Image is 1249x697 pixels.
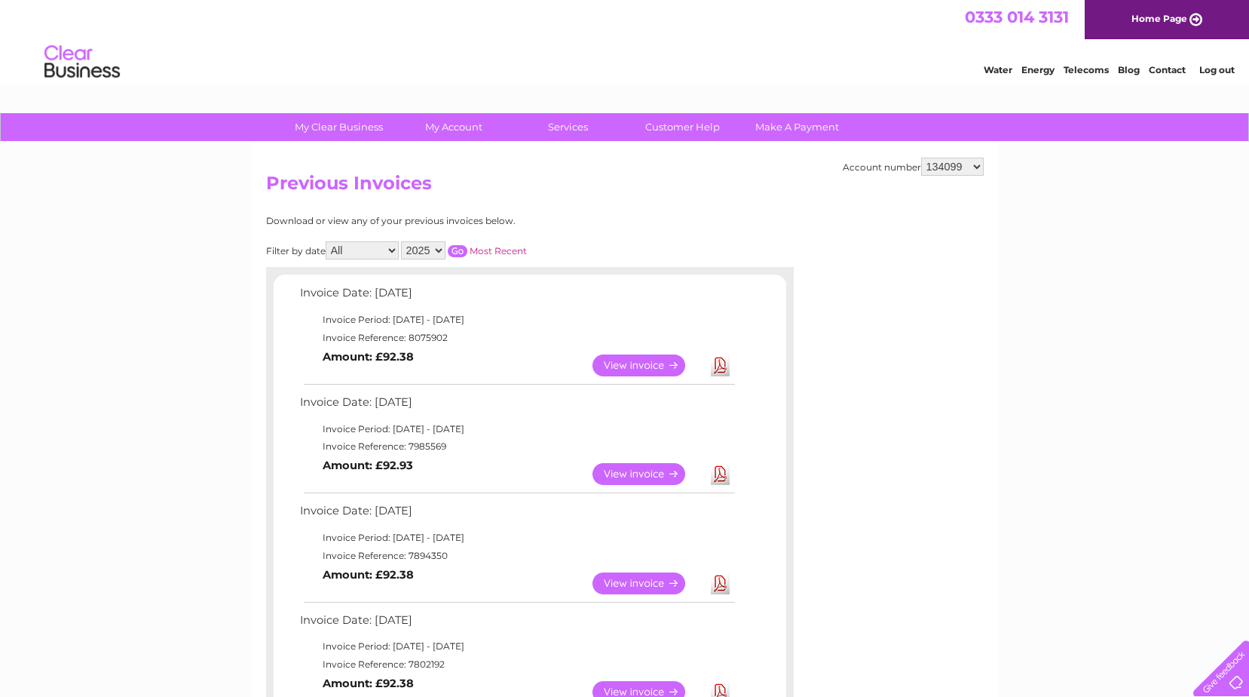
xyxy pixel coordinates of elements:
[592,463,703,485] a: View
[843,158,984,176] div: Account number
[44,39,121,85] img: logo.png
[711,573,730,594] a: Download
[391,113,516,141] a: My Account
[470,245,527,256] a: Most Recent
[296,637,737,656] td: Invoice Period: [DATE] - [DATE]
[735,113,859,141] a: Make A Payment
[1021,64,1055,75] a: Energy
[711,355,730,376] a: Download
[506,113,630,141] a: Services
[984,64,1012,75] a: Water
[269,8,981,73] div: Clear Business is a trading name of Verastar Limited (registered in [GEOGRAPHIC_DATA] No. 3667643...
[277,113,401,141] a: My Clear Business
[296,438,737,456] td: Invoice Reference: 7985569
[296,610,737,638] td: Invoice Date: [DATE]
[296,501,737,529] td: Invoice Date: [DATE]
[266,216,662,226] div: Download or view any of your previous invoices below.
[620,113,745,141] a: Customer Help
[323,459,413,472] b: Amount: £92.93
[266,241,662,259] div: Filter by date
[296,283,737,311] td: Invoice Date: [DATE]
[1199,64,1235,75] a: Log out
[296,656,737,674] td: Invoice Reference: 7802192
[1064,64,1109,75] a: Telecoms
[323,568,414,582] b: Amount: £92.38
[296,311,737,329] td: Invoice Period: [DATE] - [DATE]
[296,420,737,438] td: Invoice Period: [DATE] - [DATE]
[266,173,984,201] h2: Previous Invoices
[1149,64,1186,75] a: Contact
[296,392,737,420] td: Invoice Date: [DATE]
[323,677,414,690] b: Amount: £92.38
[592,355,703,376] a: View
[296,329,737,347] td: Invoice Reference: 8075902
[592,573,703,594] a: View
[323,350,414,364] b: Amount: £92.38
[965,8,1069,26] a: 0333 014 3131
[1118,64,1140,75] a: Blog
[296,529,737,547] td: Invoice Period: [DATE] - [DATE]
[296,547,737,565] td: Invoice Reference: 7894350
[711,463,730,485] a: Download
